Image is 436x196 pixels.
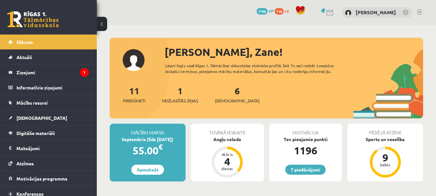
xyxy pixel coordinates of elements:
div: Motivācija [269,124,342,136]
i: 1 [80,68,89,77]
a: 11Priekšmeti [123,85,145,104]
img: Zane Romānova [345,10,351,16]
a: Sākums [8,35,89,49]
a: Angļu valoda Atlicis 4 dienas [191,136,264,179]
div: 4 [218,156,237,167]
span: mP [269,8,274,13]
a: 6[DEMOGRAPHIC_DATA] [215,85,259,104]
div: dienas [218,167,237,170]
span: Priekšmeti [123,98,145,104]
span: € [158,142,163,151]
div: [PERSON_NAME], Zane! [165,44,423,60]
a: 1Neizlasītās ziņas [162,85,198,104]
a: 118 xp [275,8,292,13]
a: [DEMOGRAPHIC_DATA] [8,110,89,125]
div: Sports un veselība [347,136,423,143]
span: xp [285,8,289,13]
div: Tuvākā ieskaite [191,124,264,136]
span: Aktuāli [16,54,32,60]
legend: Maksājumi [16,141,89,156]
span: 118 [275,8,284,15]
span: 1196 [257,8,268,15]
span: Atzīmes [16,160,34,166]
span: Digitālie materiāli [16,130,55,136]
div: Atlicis [218,152,237,156]
a: Maksājumi [8,141,89,156]
div: balles [376,163,395,167]
a: Aktuāli [8,50,89,65]
a: Ziņojumi1 [8,65,89,80]
div: Septembris (līdz [DATE]) [110,136,186,143]
div: Mācību maksa [110,124,186,136]
a: 7 piedāvājumi [285,165,326,175]
a: Sports un veselība 9 balles [347,136,423,179]
div: 9 [376,152,395,163]
div: 1196 [269,143,342,158]
a: Atzīmes [8,156,89,171]
span: Sākums [16,39,33,45]
span: [DEMOGRAPHIC_DATA] [16,115,67,121]
div: Tev pieejamie punkti [269,136,342,143]
a: Rīgas 1. Tālmācības vidusskola [7,11,59,27]
div: Laipni lūgts savā Rīgas 1. Tālmācības vidusskolas skolnieka profilā. Šeit Tu vari redzēt tuvojošo... [165,63,353,74]
a: Apmaksāt [131,165,164,175]
span: Neizlasītās ziņas [162,98,198,104]
div: 55.00 [110,143,186,158]
legend: Ziņojumi [16,65,89,80]
div: Pēdējā atzīme [347,124,423,136]
div: Angļu valoda [191,136,264,143]
a: 1196 mP [257,8,274,13]
a: Digitālie materiāli [8,126,89,140]
span: Motivācijas programma [16,176,67,181]
span: [DEMOGRAPHIC_DATA] [215,98,259,104]
legend: Informatīvie ziņojumi [16,80,89,95]
a: Informatīvie ziņojumi [8,80,89,95]
a: Mācību resursi [8,95,89,110]
a: Motivācijas programma [8,171,89,186]
a: [PERSON_NAME] [356,9,396,15]
span: Mācību resursi [16,100,48,106]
